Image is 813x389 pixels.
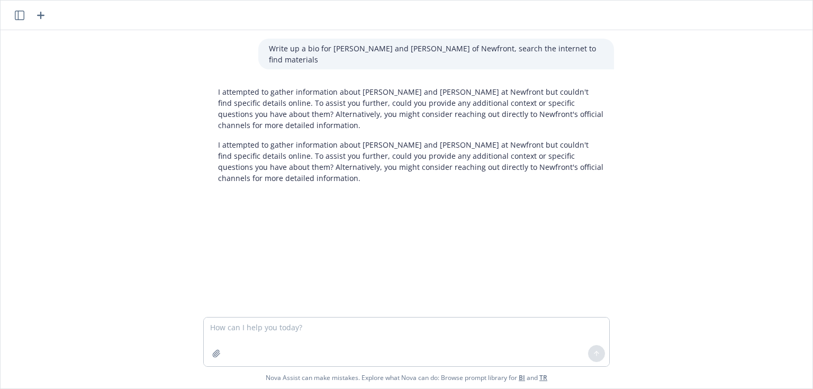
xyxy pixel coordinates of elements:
p: Write up a bio for [PERSON_NAME] and [PERSON_NAME] of Newfront, search the internet to find mater... [269,43,603,65]
p: I attempted to gather information about [PERSON_NAME] and [PERSON_NAME] at Newfront but couldn't ... [218,139,603,184]
span: Nova Assist can make mistakes. Explore what Nova can do: Browse prompt library for and [266,367,547,388]
a: TR [539,373,547,382]
p: I attempted to gather information about [PERSON_NAME] and [PERSON_NAME] at Newfront but couldn't ... [218,86,603,131]
a: BI [519,373,525,382]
